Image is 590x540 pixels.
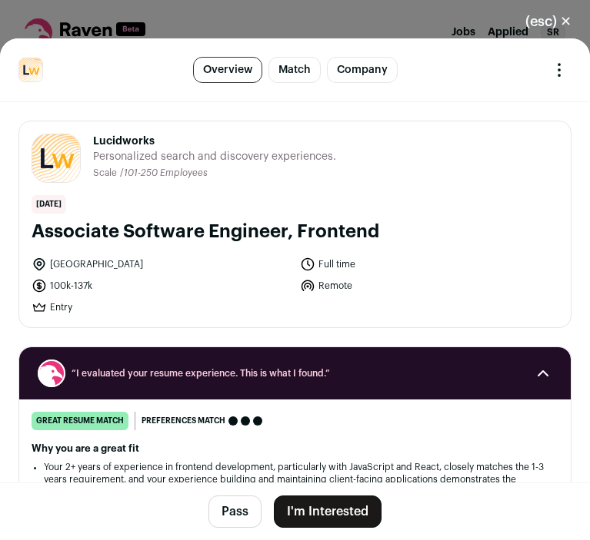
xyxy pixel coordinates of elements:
[32,134,80,182] img: c328cf7058c20f02cdaf698711a6526e9112224344698b4f0f35d48c5504d1d9.jpg
[32,278,291,293] li: 100k-137k
[124,168,208,177] span: 101-250 Employees
[93,134,336,149] span: Lucidworks
[93,167,120,179] li: Scale
[44,461,546,498] li: Your 2+ years of experience in frontend development, particularly with JavaScript and React, clos...
[19,58,42,81] img: c328cf7058c20f02cdaf698711a6526e9112224344698b4f0f35d48c5504d1d9.jpg
[32,412,128,430] div: great resume match
[300,257,559,272] li: Full time
[32,257,291,272] li: [GEOGRAPHIC_DATA]
[32,300,291,315] li: Entry
[32,195,66,214] span: [DATE]
[72,367,518,379] span: “I evaluated your resume experience. This is what I found.”
[300,278,559,293] li: Remote
[32,220,558,244] h1: Associate Software Engineer, Frontend
[142,413,225,429] span: Preferences match
[327,57,398,83] a: Company
[268,57,321,83] a: Match
[547,58,572,82] button: Open dropdown
[274,495,382,528] button: I'm Interested
[507,5,590,38] button: Close modal
[93,149,336,164] span: Personalized search and discovery experiences.
[120,167,208,179] li: /
[32,442,558,455] h2: Why you are a great fit
[208,495,262,528] button: Pass
[193,57,262,83] a: Overview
